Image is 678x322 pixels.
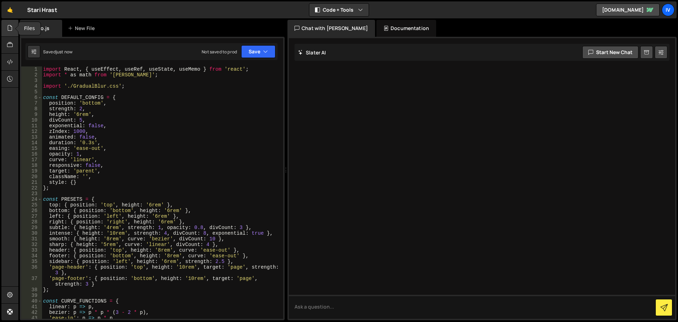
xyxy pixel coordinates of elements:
h2: Slater AI [298,49,326,56]
div: 1 [21,66,42,72]
div: 3 [21,78,42,83]
div: Stari Hrast [27,6,57,14]
button: Code + Tools [309,4,369,16]
div: 20 [21,174,42,180]
div: 42 [21,310,42,315]
div: New File [68,25,97,32]
div: 37 [21,276,42,287]
div: 32 [21,242,42,247]
div: 4 [21,83,42,89]
div: 21 [21,180,42,185]
div: 19 [21,168,42,174]
div: Files [18,22,41,35]
div: 22 [21,185,42,191]
div: 36 [21,264,42,276]
div: 9 [21,112,42,117]
div: 34 [21,253,42,259]
div: 6 [21,95,42,100]
div: 40 [21,298,42,304]
div: 12 [21,129,42,134]
div: 38 [21,287,42,293]
div: 25 [21,202,42,208]
div: 18 [21,163,42,168]
div: 15 [21,146,42,151]
a: 🤙 [1,1,19,18]
div: 30 [21,230,42,236]
button: Start new chat [582,46,638,59]
a: Iv [662,4,674,16]
div: 43 [21,315,42,321]
div: Chat with [PERSON_NAME] [287,20,375,37]
div: Saved [43,49,72,55]
div: 26 [21,208,42,213]
div: Documentation [376,20,436,37]
div: just now [56,49,72,55]
div: 16 [21,151,42,157]
div: 33 [21,247,42,253]
div: 24 [21,197,42,202]
div: 13 [21,134,42,140]
div: 10 [21,117,42,123]
div: 7 [21,100,42,106]
div: 23 [21,191,42,197]
div: 5 [21,89,42,95]
div: 28 [21,219,42,225]
div: 29 [21,225,42,230]
div: 27 [21,213,42,219]
div: 41 [21,304,42,310]
button: Save [241,45,275,58]
div: 31 [21,236,42,242]
div: 39 [21,293,42,298]
div: 8 [21,106,42,112]
div: 17 [21,157,42,163]
div: Not saved to prod [202,49,237,55]
div: 35 [21,259,42,264]
div: 2 [21,72,42,78]
a: [DOMAIN_NAME] [596,4,660,16]
div: 14 [21,140,42,146]
div: 11 [21,123,42,129]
